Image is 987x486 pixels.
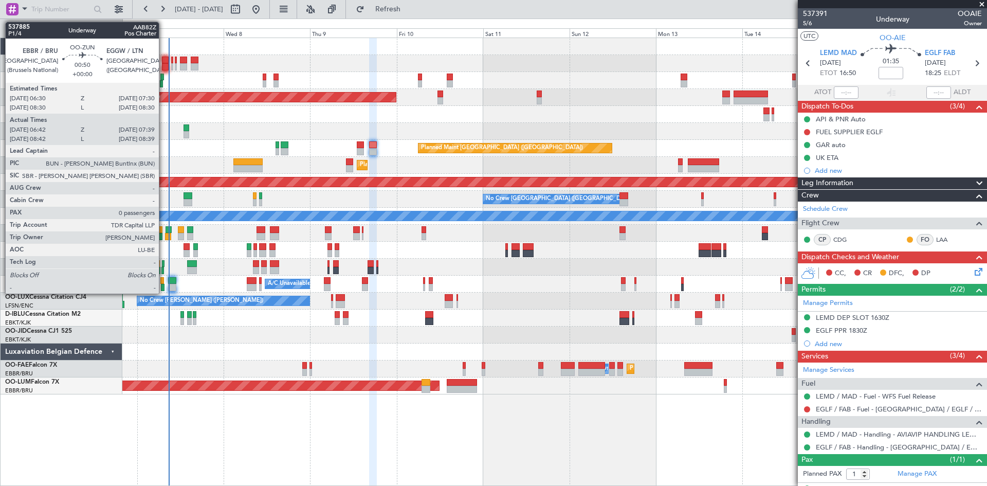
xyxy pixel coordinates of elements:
[5,57,29,63] span: N604GF
[801,351,828,363] span: Services
[816,430,982,439] a: LEMD / MAD - Handling - AVIAVIP HANDLING LEMD /MAD
[486,191,658,207] div: No Crew [GEOGRAPHIC_DATA] ([GEOGRAPHIC_DATA] National)
[801,378,815,390] span: Fuel
[5,234,31,242] a: EBKT/KJK
[936,235,959,244] a: LAA
[820,58,841,68] span: [DATE]
[833,235,856,244] a: CDG
[5,226,31,232] span: OO-NSG
[816,326,867,335] div: EGLF PPR 1830Z
[5,200,33,208] a: EBBR/BRU
[5,175,58,182] a: OO-LAHFalcon 7X
[5,243,88,249] a: OO-ROKCessna Citation CJ4
[917,234,934,245] div: FO
[5,328,27,334] span: OO-JID
[803,469,842,479] label: Planned PAX
[801,190,819,202] span: Crew
[5,124,57,131] a: OO-ELKFalcon 8X
[816,153,838,162] div: UK ETA
[5,158,57,165] a: OO-FSXFalcon 7X
[814,234,831,245] div: CP
[630,361,720,376] div: Planned Maint Melsbroek Air Base
[5,141,27,148] span: OO-AIE
[5,98,33,106] a: EBBR/BRU
[5,260,86,266] a: OO-LXACessna Citation CJ4
[816,392,936,401] a: LEMD / MAD - Fuel - WFS Fuel Release
[876,14,909,25] div: Underway
[5,387,33,394] a: EBBR/BRU
[801,218,839,229] span: Flight Crew
[803,19,828,28] span: 5/6
[268,276,432,292] div: A/C Unavailable [GEOGRAPHIC_DATA]-[GEOGRAPHIC_DATA]
[367,6,410,13] span: Refresh
[5,74,30,80] span: OO-WLP
[803,204,848,214] a: Schedule Crew
[800,31,818,41] button: UTC
[925,58,946,68] span: [DATE]
[5,294,86,300] a: OO-LUXCessna Citation CJ4
[950,350,965,361] span: (3/4)
[803,8,828,19] span: 537391
[801,454,813,466] span: Pax
[5,57,74,63] a: N604GFChallenger 604
[816,140,846,149] div: GAR auto
[570,28,656,38] div: Sun 12
[5,277,31,283] span: OO-ZUN
[950,284,965,295] span: (2/2)
[958,8,982,19] span: OOAIE
[5,183,33,191] a: EBBR/BRU
[5,209,30,215] span: OO-SLM
[835,268,846,279] span: CC,
[816,313,889,322] div: LEMD DEP SLOT 1630Z
[863,268,872,279] span: CR
[803,365,854,375] a: Manage Services
[898,469,937,479] a: Manage PAX
[224,28,310,38] div: Wed 8
[5,217,33,225] a: EBBR/BRU
[5,166,31,174] a: EBKT/KJK
[5,319,31,327] a: EBKT/KJK
[816,128,883,136] div: FUEL SUPPLIER EGLF
[921,268,930,279] span: DP
[816,405,982,413] a: EGLF / FAB - Fuel - [GEOGRAPHIC_DATA] / EGLF / FAB
[5,362,57,368] a: OO-FAEFalcon 7X
[801,251,899,263] span: Dispatch Checks and Weather
[925,48,955,59] span: EGLF FAB
[815,166,982,175] div: Add new
[656,28,742,38] div: Mon 13
[816,443,982,452] a: EGLF / FAB - Handling - [GEOGRAPHIC_DATA] / EGLF / FAB
[5,362,29,368] span: OO-FAE
[5,107,57,114] a: OO-VSFFalcon 8X
[814,87,831,98] span: ATOT
[5,192,90,199] a: OO-GPEFalcon 900EX EASy II
[880,32,906,43] span: OO-AIE
[124,21,142,29] div: [DATE]
[801,101,853,113] span: Dispatch To-Dos
[140,293,263,309] div: No Crew [PERSON_NAME] ([PERSON_NAME])
[5,209,87,215] a: OO-SLMCessna Citation XLS
[801,416,831,428] span: Handling
[801,177,853,189] span: Leg Information
[5,336,31,344] a: EBKT/KJK
[360,157,480,173] div: Planned Maint Kortrijk-[GEOGRAPHIC_DATA]
[483,28,570,38] div: Sat 11
[815,339,982,348] div: Add new
[5,81,33,89] a: EBBR/BRU
[421,140,583,156] div: Planned Maint [GEOGRAPHIC_DATA] ([GEOGRAPHIC_DATA])
[5,268,31,276] a: EBKT/KJK
[137,28,224,38] div: Tue 7
[5,124,28,131] span: OO-ELK
[5,379,59,385] a: OO-LUMFalcon 7X
[5,91,60,97] a: OO-HHOFalcon 8X
[5,226,88,232] a: OO-NSGCessna Citation CJ4
[5,107,29,114] span: OO-VSF
[954,87,971,98] span: ALDT
[351,1,413,17] button: Refresh
[31,2,90,17] input: Trip Number
[5,141,56,148] a: OO-AIEFalcon 7X
[834,86,858,99] input: --:--
[5,328,72,334] a: OO-JIDCessna CJ1 525
[5,302,33,310] a: LFSN/ENC
[5,158,29,165] span: OO-FSX
[950,101,965,112] span: (3/4)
